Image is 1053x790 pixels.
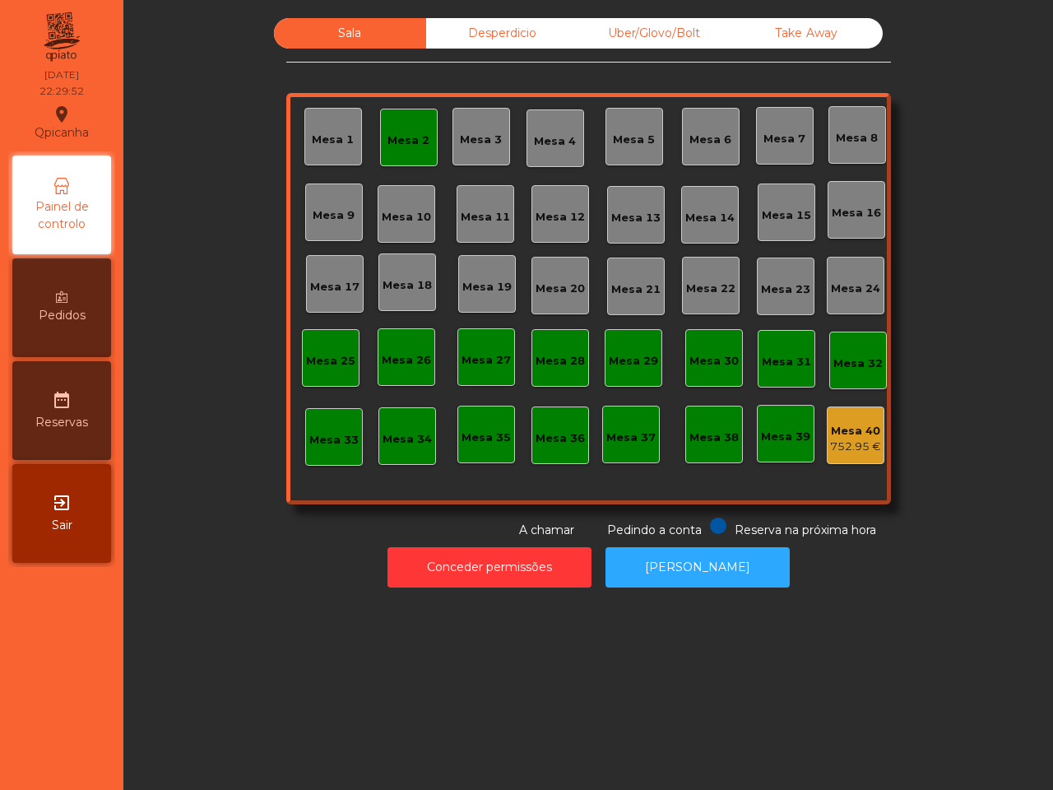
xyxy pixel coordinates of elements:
[607,523,702,537] span: Pedindo a conta
[830,439,881,455] div: 752.95 €
[52,105,72,124] i: location_on
[387,547,591,588] button: Conceder permissões
[689,430,739,446] div: Mesa 38
[462,430,511,446] div: Mesa 35
[52,390,72,410] i: date_range
[39,84,84,99] div: 22:29:52
[686,281,735,297] div: Mesa 22
[519,523,574,537] span: A chamar
[611,210,661,226] div: Mesa 13
[534,133,576,150] div: Mesa 4
[52,493,72,513] i: exit_to_app
[382,352,431,369] div: Mesa 26
[41,8,81,66] img: qpiato
[761,429,810,445] div: Mesa 39
[461,209,510,225] div: Mesa 11
[39,307,86,324] span: Pedidos
[735,523,876,537] span: Reserva na próxima hora
[833,355,883,372] div: Mesa 32
[536,353,585,369] div: Mesa 28
[44,67,79,82] div: [DATE]
[609,353,658,369] div: Mesa 29
[685,210,735,226] div: Mesa 14
[536,430,585,447] div: Mesa 36
[312,132,354,148] div: Mesa 1
[689,132,731,148] div: Mesa 6
[762,207,811,224] div: Mesa 15
[383,431,432,448] div: Mesa 34
[35,102,89,143] div: Qpicanha
[536,209,585,225] div: Mesa 12
[762,354,811,370] div: Mesa 31
[383,277,432,294] div: Mesa 18
[382,209,431,225] div: Mesa 10
[831,281,880,297] div: Mesa 24
[35,414,88,431] span: Reservas
[462,352,511,369] div: Mesa 27
[605,547,790,588] button: [PERSON_NAME]
[606,430,656,446] div: Mesa 37
[313,207,355,224] div: Mesa 9
[689,353,739,369] div: Mesa 30
[462,279,512,295] div: Mesa 19
[836,130,878,146] div: Mesa 8
[52,517,72,534] span: Sair
[460,132,502,148] div: Mesa 3
[274,18,426,49] div: Sala
[309,432,359,448] div: Mesa 33
[310,279,360,295] div: Mesa 17
[578,18,731,49] div: Uber/Glovo/Bolt
[426,18,578,49] div: Desperdicio
[611,281,661,298] div: Mesa 21
[731,18,883,49] div: Take Away
[830,423,881,439] div: Mesa 40
[832,205,881,221] div: Mesa 16
[306,353,355,369] div: Mesa 25
[536,281,585,297] div: Mesa 20
[761,281,810,298] div: Mesa 23
[613,132,655,148] div: Mesa 5
[763,131,805,147] div: Mesa 7
[16,198,107,233] span: Painel de controlo
[387,132,429,149] div: Mesa 2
